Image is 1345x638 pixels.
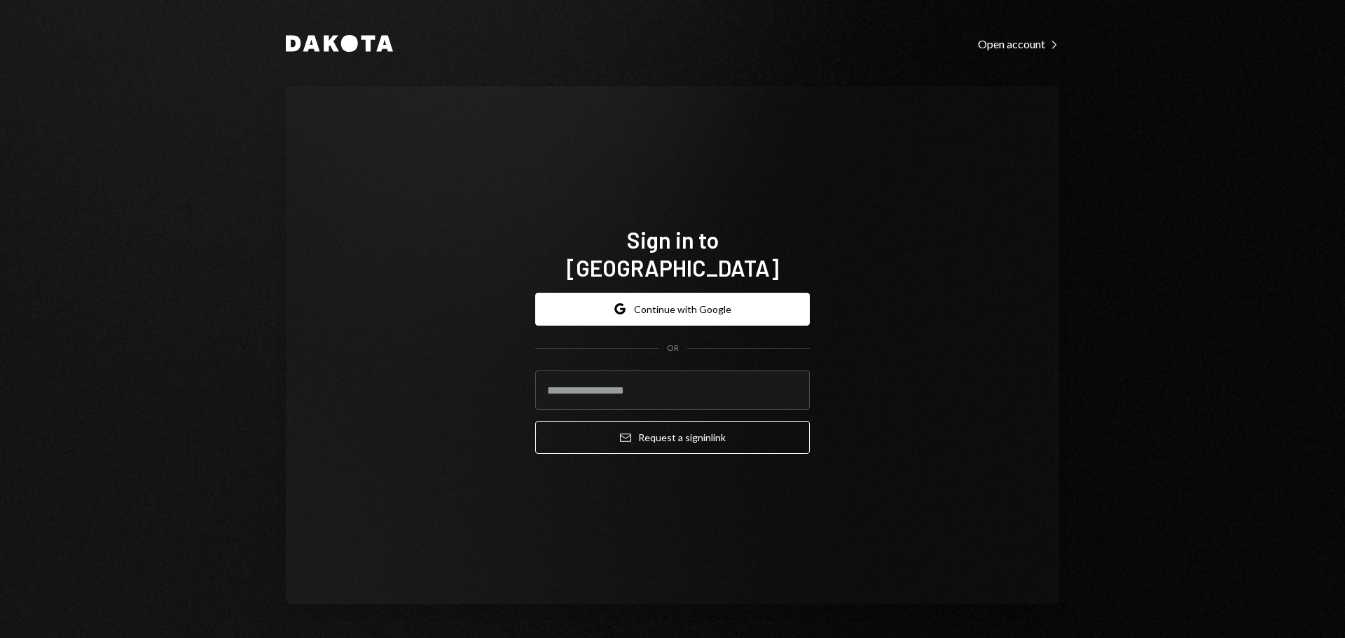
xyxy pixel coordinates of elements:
h1: Sign in to [GEOGRAPHIC_DATA] [535,226,810,282]
div: Open account [978,37,1059,51]
button: Request a signinlink [535,421,810,454]
a: Open account [978,36,1059,51]
button: Continue with Google [535,293,810,326]
div: OR [667,342,679,354]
